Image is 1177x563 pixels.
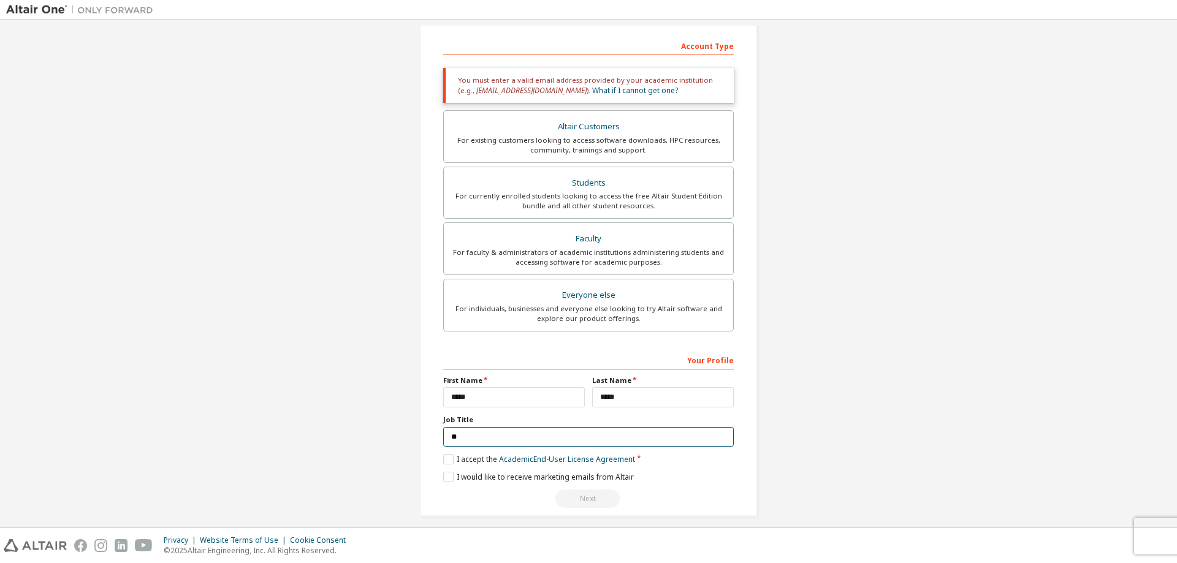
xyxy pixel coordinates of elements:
[6,4,159,16] img: Altair One
[4,539,67,552] img: altair_logo.svg
[443,68,734,103] div: You must enter a valid email address provided by your academic institution (e.g., ).
[451,191,726,211] div: For currently enrolled students looking to access the free Altair Student Edition bundle and all ...
[290,535,353,545] div: Cookie Consent
[451,135,726,155] div: For existing customers looking to access software downloads, HPC resources, community, trainings ...
[443,376,585,385] label: First Name
[451,304,726,323] div: For individuals, businesses and everyone else looking to try Altair software and explore our prod...
[451,118,726,135] div: Altair Customers
[443,472,634,482] label: I would like to receive marketing emails from Altair
[115,539,128,552] img: linkedin.svg
[443,415,734,425] label: Job Title
[476,85,587,96] span: [EMAIL_ADDRESS][DOMAIN_NAME]
[592,376,734,385] label: Last Name
[451,287,726,304] div: Everyone else
[499,454,635,464] a: Academic End-User License Agreement
[451,230,726,247] div: Faculty
[443,489,734,508] div: You need to provide your academic email
[451,175,726,192] div: Students
[94,539,107,552] img: instagram.svg
[443,454,635,464] label: I accept the
[451,247,726,267] div: For faculty & administrators of academic institutions administering students and accessing softwa...
[164,535,200,545] div: Privacy
[443,350,734,369] div: Your Profile
[164,545,353,556] p: © 2025 Altair Engineering, Inc. All Rights Reserved.
[74,539,87,552] img: facebook.svg
[592,85,678,96] a: What if I cannot get one?
[443,36,734,55] div: Account Type
[135,539,153,552] img: youtube.svg
[200,535,290,545] div: Website Terms of Use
